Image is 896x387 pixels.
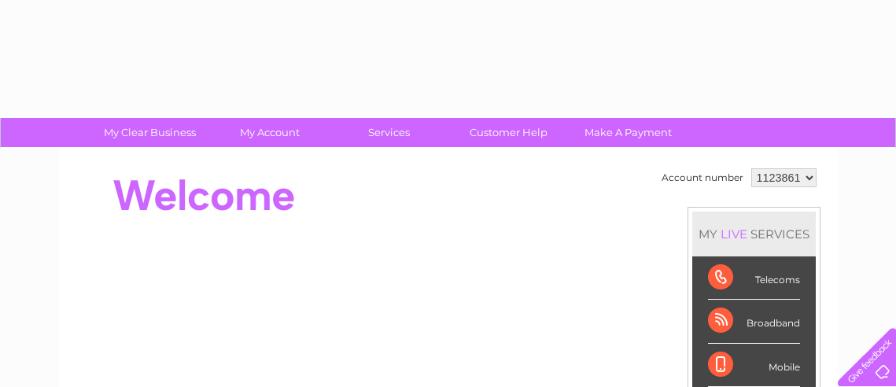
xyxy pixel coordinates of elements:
td: Account number [658,164,747,191]
div: Mobile [708,344,800,387]
a: My Clear Business [85,118,215,147]
div: MY SERVICES [692,212,816,256]
a: My Account [205,118,334,147]
a: Make A Payment [563,118,693,147]
div: Broadband [708,300,800,343]
a: Customer Help [444,118,573,147]
a: Services [324,118,454,147]
div: LIVE [717,227,750,241]
div: Telecoms [708,256,800,300]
